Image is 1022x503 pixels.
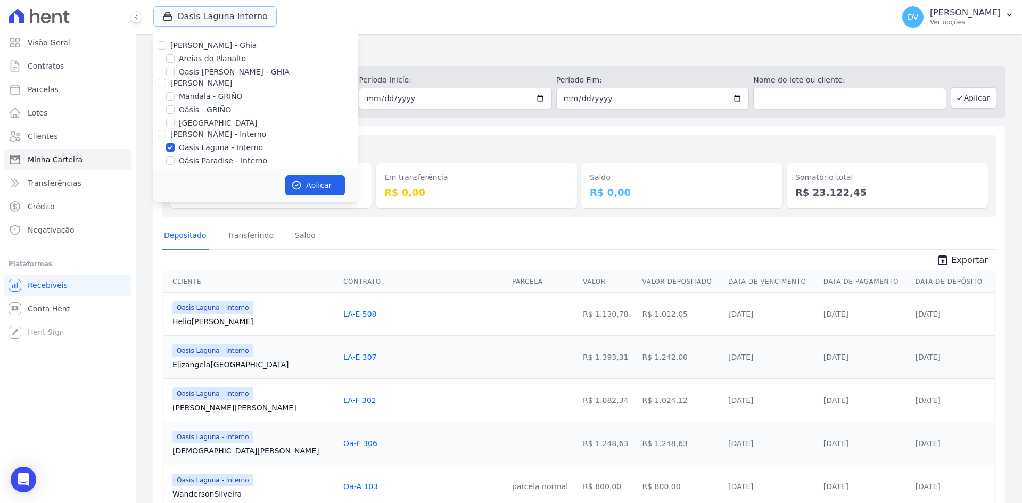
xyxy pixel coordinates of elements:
p: Ver opções [930,18,1001,27]
a: [DATE] [728,396,753,405]
a: Elizangela[GEOGRAPHIC_DATA] [172,359,335,370]
td: R$ 1.130,78 [579,292,638,335]
span: Minha Carteira [28,154,83,165]
span: Negativação [28,225,75,235]
span: Contratos [28,61,64,71]
th: Data de Depósito [911,271,994,293]
td: R$ 1.082,34 [579,378,638,422]
a: Depositado [162,222,209,250]
th: Cliente [164,271,339,293]
td: R$ 1.012,05 [638,292,724,335]
a: [DATE] [823,439,848,448]
span: DV [908,13,918,21]
a: Clientes [4,126,131,147]
a: Transferindo [226,222,276,250]
a: Oa-F 306 [343,439,377,448]
a: Contratos [4,55,131,77]
button: DV [PERSON_NAME] Ver opções [894,2,1022,32]
a: [PERSON_NAME][PERSON_NAME] [172,402,335,413]
a: Conta Hent [4,298,131,319]
button: Aplicar [951,87,996,109]
label: Período Fim: [556,75,749,86]
td: R$ 1.024,12 [638,378,724,422]
i: unarchive [936,254,949,267]
label: Oasis [PERSON_NAME] - GHIA [179,67,290,78]
a: Recebíveis [4,275,131,296]
a: LA-E 508 [343,310,376,318]
dt: Em transferência [384,172,568,183]
a: [DATE] [915,353,940,361]
dd: R$ 0,00 [590,185,774,200]
a: [DATE] [823,482,848,491]
a: [DATE] [728,310,753,318]
a: LA-F 302 [343,396,376,405]
label: Areias do Planalto [179,53,246,64]
a: [DATE] [823,353,848,361]
dt: Saldo [590,172,774,183]
a: LA-E 307 [343,353,376,361]
p: [PERSON_NAME] [930,7,1001,18]
label: [PERSON_NAME] - Ghia [170,41,257,50]
th: Data de Pagamento [819,271,911,293]
h2: Minha Carteira [153,43,1005,62]
span: Recebíveis [28,280,68,291]
label: [GEOGRAPHIC_DATA] [179,118,257,129]
a: [DATE] [915,482,940,491]
span: Oasis Laguna - Interno [172,474,253,486]
th: Valor Depositado [638,271,724,293]
a: [DEMOGRAPHIC_DATA][PERSON_NAME] [172,446,335,456]
a: [DATE] [915,310,940,318]
label: Mandala - GRIÑO [179,91,243,102]
span: Oasis Laguna - Interno [172,344,253,357]
span: Transferências [28,178,81,188]
button: Oasis Laguna Interno [153,6,277,27]
td: R$ 1.248,63 [579,422,638,465]
a: Negativação [4,219,131,241]
span: Conta Hent [28,303,70,314]
span: Oasis Laguna - Interno [172,301,253,314]
div: Plataformas [9,258,127,270]
label: Oasis Laguna - Interno [179,142,263,153]
td: R$ 1.248,63 [638,422,724,465]
td: R$ 1.242,00 [638,335,724,378]
dt: Somatório total [795,172,979,183]
a: Saldo [293,222,318,250]
span: Lotes [28,108,48,118]
span: Exportar [951,254,988,267]
a: [DATE] [823,310,848,318]
a: parcela normal [512,482,568,491]
a: Parcelas [4,79,131,100]
a: Minha Carteira [4,149,131,170]
a: Helio[PERSON_NAME] [172,316,335,327]
a: [DATE] [915,396,940,405]
dd: R$ 0,00 [384,185,568,200]
button: Aplicar [285,175,345,195]
a: [DATE] [728,482,753,491]
a: [DATE] [823,396,848,405]
th: Data de Vencimento [724,271,819,293]
a: WandersonSilveira [172,489,335,499]
span: Visão Geral [28,37,70,48]
a: Visão Geral [4,32,131,53]
label: Oásis Paradise - Interno [179,155,267,167]
dd: R$ 23.122,45 [795,185,979,200]
a: [DATE] [728,439,753,448]
th: Valor [579,271,638,293]
th: Contrato [339,271,508,293]
td: R$ 1.393,31 [579,335,638,378]
a: unarchive Exportar [928,254,996,269]
span: Crédito [28,201,55,212]
div: Open Intercom Messenger [11,467,36,492]
span: Clientes [28,131,57,142]
label: Período Inicío: [359,75,551,86]
a: Crédito [4,196,131,217]
label: [PERSON_NAME] [170,79,232,87]
a: Lotes [4,102,131,123]
label: Oásis - GRIÑO [179,104,231,116]
a: Oa-A 103 [343,482,378,491]
span: Oasis Laguna - Interno [172,431,253,443]
a: [DATE] [915,439,940,448]
span: Oasis Laguna - Interno [172,387,253,400]
th: Parcela [508,271,579,293]
span: Parcelas [28,84,59,95]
